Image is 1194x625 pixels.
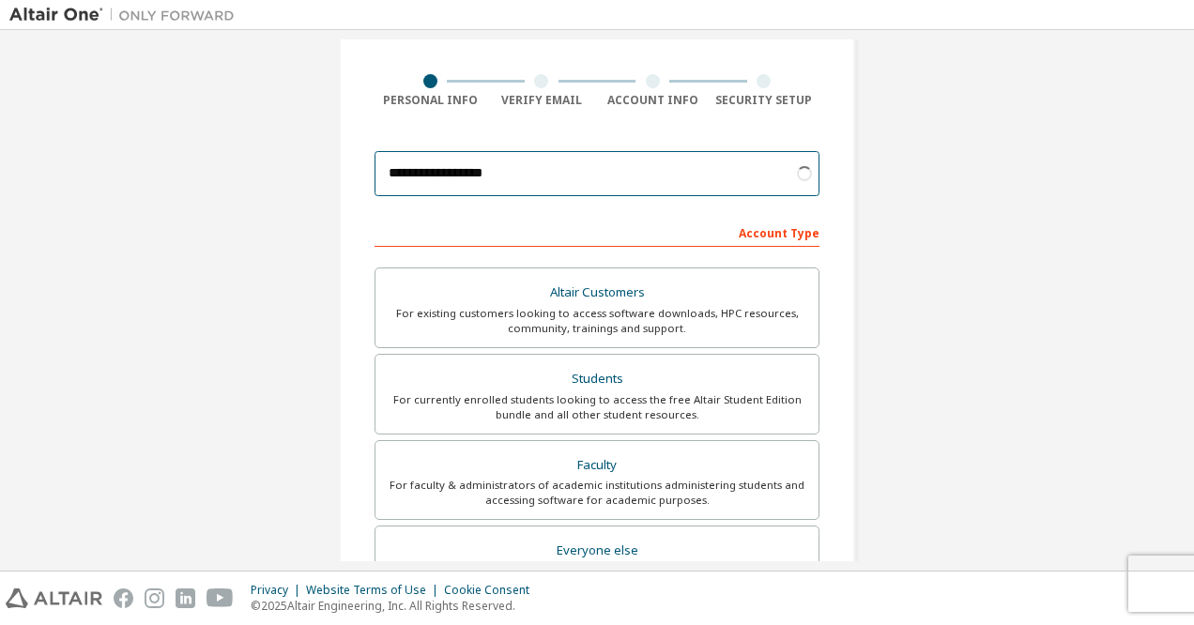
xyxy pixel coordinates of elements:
[387,280,807,306] div: Altair Customers
[306,583,444,598] div: Website Terms of Use
[145,588,164,608] img: instagram.svg
[375,93,486,108] div: Personal Info
[597,93,709,108] div: Account Info
[387,538,807,564] div: Everyone else
[387,478,807,508] div: For faculty & administrators of academic institutions administering students and accessing softwa...
[114,588,133,608] img: facebook.svg
[9,6,244,24] img: Altair One
[486,93,598,108] div: Verify Email
[709,93,820,108] div: Security Setup
[387,306,807,336] div: For existing customers looking to access software downloads, HPC resources, community, trainings ...
[387,392,807,422] div: For currently enrolled students looking to access the free Altair Student Edition bundle and all ...
[375,217,819,247] div: Account Type
[387,366,807,392] div: Students
[207,588,234,608] img: youtube.svg
[444,583,541,598] div: Cookie Consent
[251,583,306,598] div: Privacy
[387,452,807,479] div: Faculty
[6,588,102,608] img: altair_logo.svg
[251,598,541,614] p: © 2025 Altair Engineering, Inc. All Rights Reserved.
[176,588,195,608] img: linkedin.svg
